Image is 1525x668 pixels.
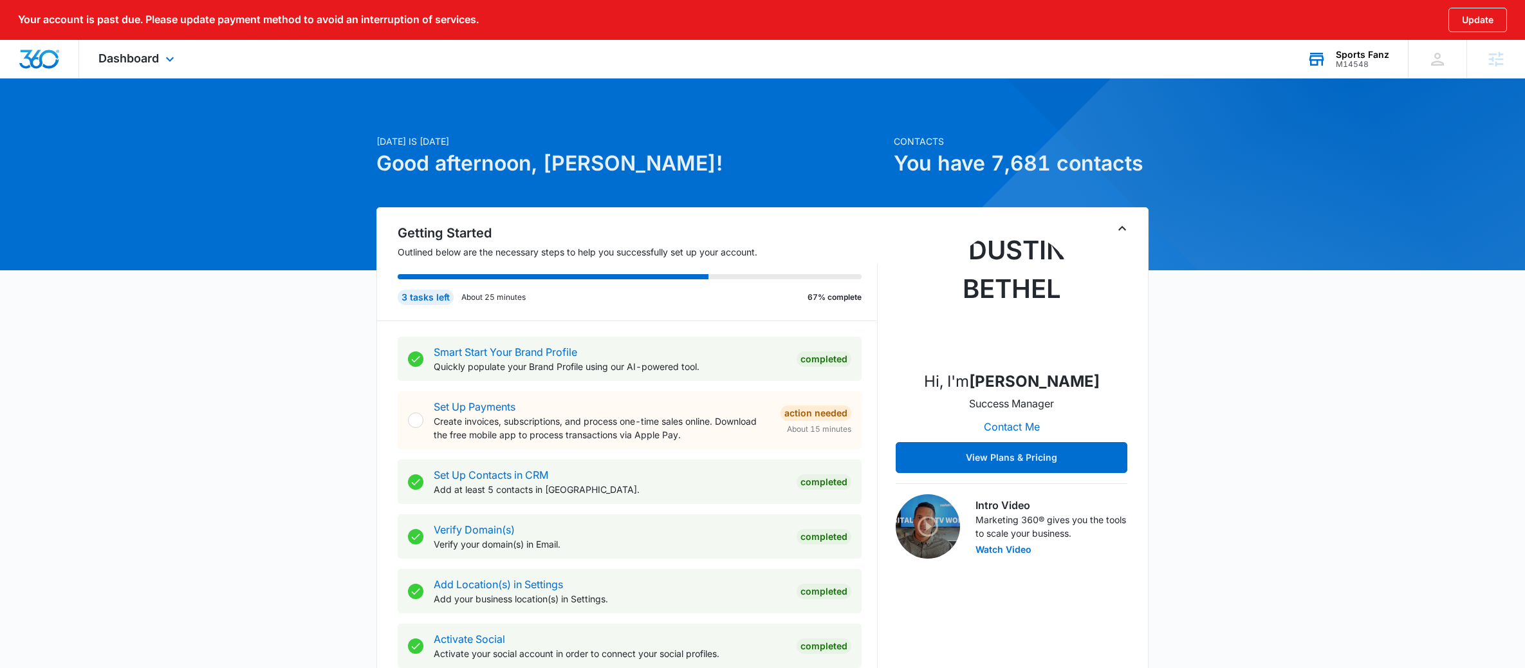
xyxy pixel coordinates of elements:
h3: Intro Video [975,497,1127,513]
p: Verify your domain(s) in Email. [434,537,786,551]
p: [DATE] is [DATE] [376,135,886,148]
img: Intro Video [896,494,960,559]
div: account name [1336,50,1389,60]
h2: Getting Started [398,223,878,243]
p: Add at least 5 contacts in [GEOGRAPHIC_DATA]. [434,483,786,496]
h1: Good afternoon, [PERSON_NAME]! [376,148,886,179]
a: Verify Domain(s) [434,523,515,536]
p: Add your business location(s) in Settings. [434,592,786,606]
p: Contacts [894,135,1149,148]
div: Dashboard [79,40,197,78]
p: Quickly populate your Brand Profile using our AI-powered tool. [434,360,786,373]
div: Completed [797,351,851,367]
p: Activate your social account in order to connect your social profiles. [434,647,786,660]
span: About 15 minutes [787,423,851,435]
h1: You have 7,681 contacts [894,148,1149,179]
p: Create invoices, subscriptions, and process one-time sales online. Download the free mobile app t... [434,414,770,441]
button: Update [1448,8,1507,32]
p: About 25 minutes [461,292,526,303]
a: Activate Social [434,633,505,645]
button: Contact Me [971,411,1053,442]
p: Your account is past due. Please update payment method to avoid an interruption of services. [18,14,479,26]
a: Smart Start Your Brand Profile [434,346,577,358]
p: 67% complete [808,292,862,303]
p: Marketing 360® gives you the tools to scale your business. [975,513,1127,540]
div: Completed [797,474,851,490]
p: Outlined below are the necessary steps to help you successfully set up your account. [398,245,878,259]
div: 3 tasks left [398,290,454,305]
button: View Plans & Pricing [896,442,1127,473]
div: Completed [797,584,851,599]
a: Add Location(s) in Settings [434,578,563,591]
strong: [PERSON_NAME] [969,372,1100,391]
button: Watch Video [975,545,1031,554]
div: Completed [797,529,851,544]
button: Toggle Collapse [1114,221,1130,236]
span: Dashboard [98,51,159,65]
a: Set Up Payments [434,400,515,413]
a: Set Up Contacts in CRM [434,469,548,481]
div: account id [1336,60,1389,69]
div: Action Needed [781,405,851,421]
p: Success Manager [969,396,1054,411]
p: Hi, I'm [924,370,1100,393]
div: Completed [797,638,851,654]
img: Dustin Bethel [947,231,1076,360]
